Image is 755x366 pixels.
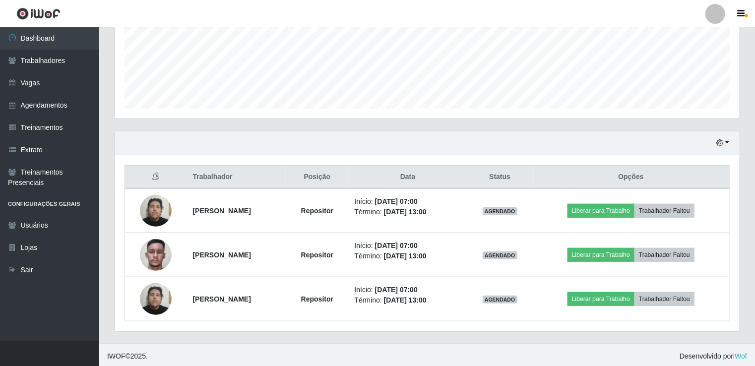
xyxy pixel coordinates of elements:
[384,252,427,260] time: [DATE] 13:00
[193,295,251,303] strong: [PERSON_NAME]
[107,352,126,360] span: IWOF
[301,207,333,215] strong: Repositor
[467,166,533,189] th: Status
[355,251,461,261] li: Término:
[634,248,694,262] button: Trabalhador Faltou
[301,295,333,303] strong: Repositor
[349,166,467,189] th: Data
[567,292,634,306] button: Liberar para Trabalho
[193,207,251,215] strong: [PERSON_NAME]
[140,278,172,320] img: 1735996269854.jpeg
[16,7,61,20] img: CoreUI Logo
[634,292,694,306] button: Trabalhador Faltou
[733,352,747,360] a: iWof
[533,166,730,189] th: Opções
[384,296,427,304] time: [DATE] 13:00
[567,204,634,218] button: Liberar para Trabalho
[140,189,172,232] img: 1735996269854.jpeg
[483,207,517,215] span: AGENDADO
[375,286,418,294] time: [DATE] 07:00
[140,227,172,283] img: 1726751740044.jpeg
[483,251,517,259] span: AGENDADO
[634,204,694,218] button: Trabalhador Faltou
[680,351,747,362] span: Desenvolvido por
[355,196,461,207] li: Início:
[107,351,148,362] span: © 2025 .
[286,166,348,189] th: Posição
[193,251,251,259] strong: [PERSON_NAME]
[375,197,418,205] time: [DATE] 07:00
[483,296,517,304] span: AGENDADO
[375,242,418,249] time: [DATE] 07:00
[384,208,427,216] time: [DATE] 13:00
[355,285,461,295] li: Início:
[355,295,461,305] li: Término:
[355,241,461,251] li: Início:
[301,251,333,259] strong: Repositor
[355,207,461,217] li: Término:
[187,166,286,189] th: Trabalhador
[567,248,634,262] button: Liberar para Trabalho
